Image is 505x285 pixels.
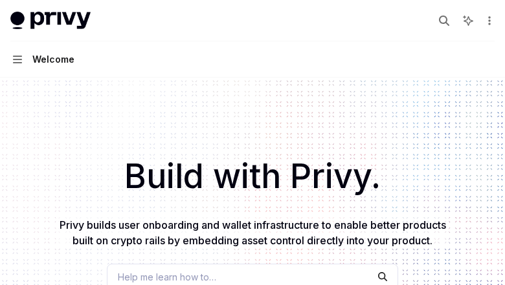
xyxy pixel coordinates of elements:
button: More actions [482,12,495,30]
img: light logo [10,12,91,30]
span: Help me learn how to… [118,270,216,284]
div: Welcome [32,52,74,67]
h1: Build with Privy. [21,151,484,202]
span: Privy builds user onboarding and wallet infrastructure to enable better products built on crypto ... [60,218,446,247]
